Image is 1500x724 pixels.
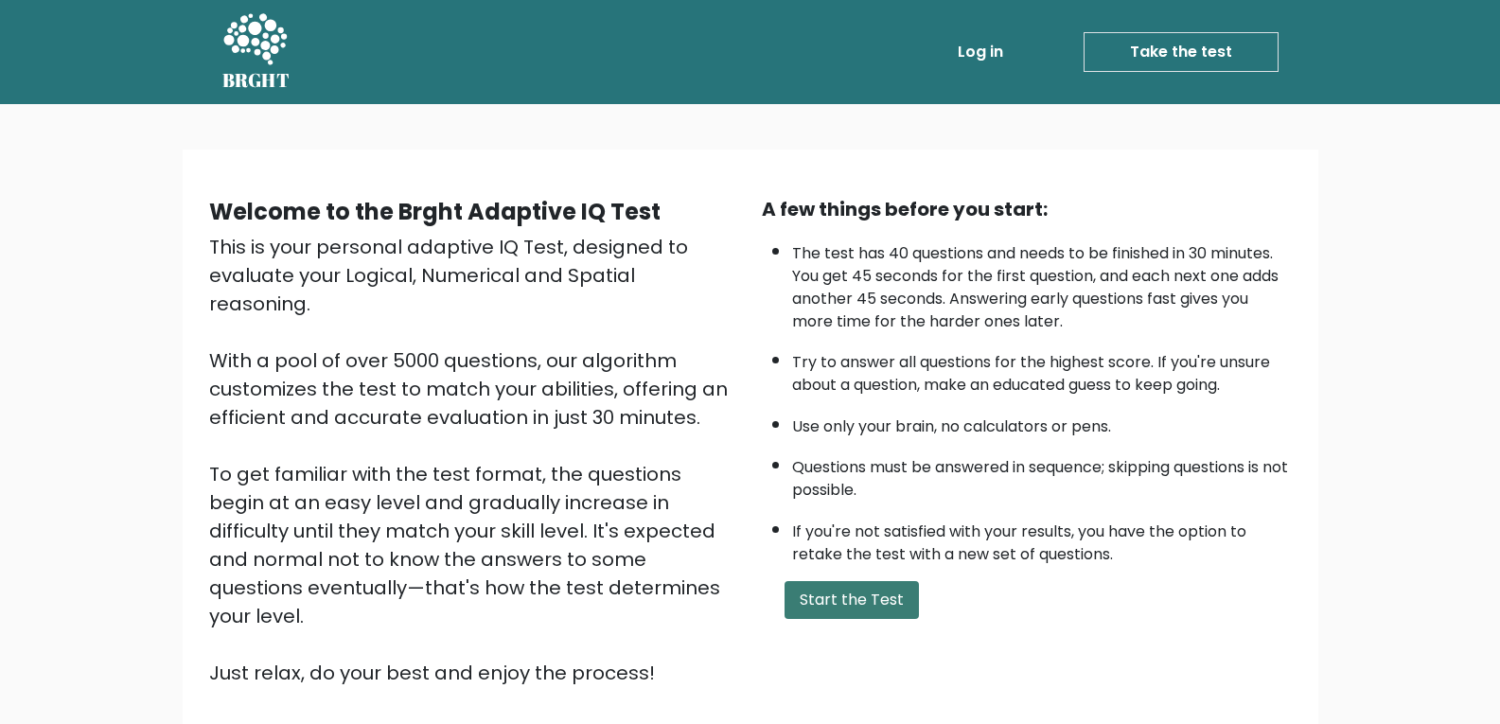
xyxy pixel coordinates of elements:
[792,447,1292,502] li: Questions must be answered in sequence; skipping questions is not possible.
[950,33,1011,71] a: Log in
[209,196,661,227] b: Welcome to the Brght Adaptive IQ Test
[762,195,1292,223] div: A few things before you start:
[792,233,1292,333] li: The test has 40 questions and needs to be finished in 30 minutes. You get 45 seconds for the firs...
[209,233,739,687] div: This is your personal adaptive IQ Test, designed to evaluate your Logical, Numerical and Spatial ...
[222,8,291,97] a: BRGHT
[222,69,291,92] h5: BRGHT
[792,511,1292,566] li: If you're not satisfied with your results, you have the option to retake the test with a new set ...
[792,406,1292,438] li: Use only your brain, no calculators or pens.
[785,581,919,619] button: Start the Test
[1084,32,1279,72] a: Take the test
[792,342,1292,397] li: Try to answer all questions for the highest score. If you're unsure about a question, make an edu...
